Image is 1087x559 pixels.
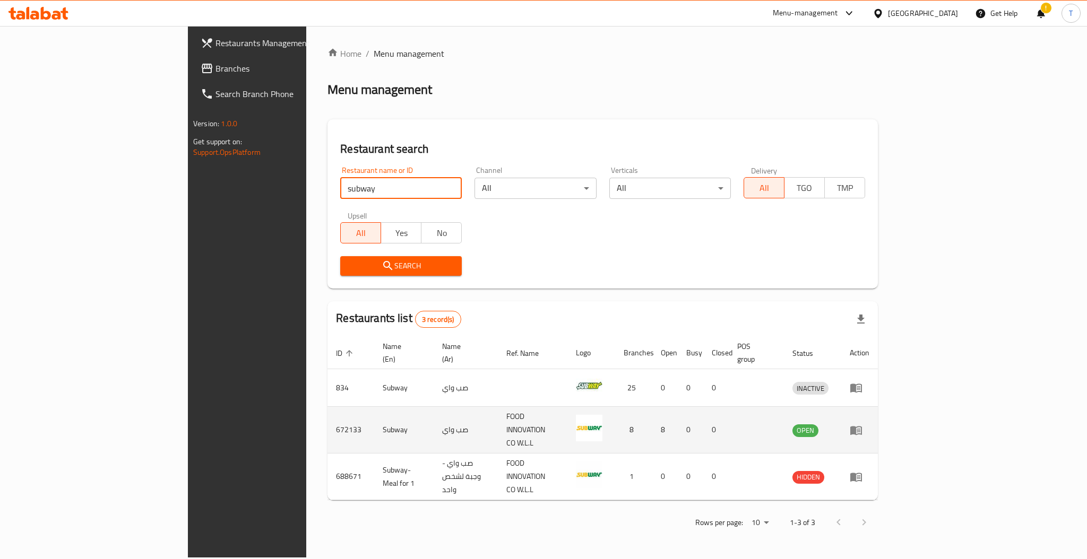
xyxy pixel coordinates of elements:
button: All [340,222,381,243]
nav: breadcrumb [327,47,878,60]
span: TMP [829,180,861,196]
span: All [345,225,377,241]
span: Search Branch Phone [215,88,361,100]
div: Menu [850,470,869,483]
span: Name (Ar) [442,340,485,365]
h2: Restaurant search [340,141,865,157]
span: Ref. Name [506,347,553,360]
span: Get support on: [193,135,242,149]
span: Restaurants Management [215,37,361,49]
div: Menu-management [773,7,838,20]
td: 1 [615,453,652,500]
span: Version: [193,117,219,130]
td: صب واي [434,369,498,407]
div: Export file [848,307,874,332]
td: 0 [703,453,729,500]
td: 0 [652,453,678,500]
td: 0 [703,407,729,453]
td: 0 [678,369,703,407]
div: INACTIVE [792,382,829,395]
div: Total records count [415,311,461,328]
td: FOOD INNOVATION CO W.L.L [498,407,567,453]
span: Name (En) [383,340,421,365]
td: Subway [374,407,434,453]
th: Branches [615,337,652,369]
div: Menu [850,381,869,394]
div: [GEOGRAPHIC_DATA] [888,7,958,19]
th: Action [841,337,878,369]
td: 0 [678,407,703,453]
th: Closed [703,337,729,369]
span: ID [336,347,356,360]
button: Search [340,256,462,276]
span: Branches [215,62,361,75]
span: No [426,225,458,241]
td: صب واي [434,407,498,453]
td: 8 [615,407,652,453]
span: 1.0.0 [221,117,237,130]
td: Subway- Meal for 1 [374,453,434,500]
table: enhanced table [327,337,878,500]
span: Yes [385,225,417,241]
div: Menu [850,424,869,436]
td: Subway [374,369,434,407]
button: All [744,177,784,198]
th: Logo [567,337,615,369]
label: Delivery [751,167,778,174]
input: Search for restaurant name or ID.. [340,178,462,199]
a: Restaurants Management [192,30,369,56]
a: Branches [192,56,369,81]
span: POS group [737,340,771,365]
td: 0 [652,369,678,407]
span: All [748,180,780,196]
td: FOOD INNOVATION CO W.L.L [498,453,567,500]
button: TMP [824,177,865,198]
a: Search Branch Phone [192,81,369,107]
button: TGO [784,177,825,198]
button: No [421,222,462,243]
span: Menu management [374,47,444,60]
p: Rows per page: [695,516,743,529]
label: Upsell [348,212,367,219]
span: INACTIVE [792,382,829,395]
span: HIDDEN [792,471,824,483]
td: 8 [652,407,678,453]
div: HIDDEN [792,471,824,484]
h2: Restaurants list [336,310,461,328]
div: All [475,178,596,199]
td: 0 [703,369,729,407]
img: Subway [576,372,602,399]
div: Rows per page: [747,515,773,531]
span: T [1069,7,1073,19]
td: 0 [678,453,703,500]
td: 25 [615,369,652,407]
img: Subway [576,415,602,441]
td: صب واي - وجبة لشخص واحد [434,453,498,500]
span: TGO [789,180,821,196]
h2: Menu management [327,81,432,98]
a: Support.OpsPlatform [193,145,261,159]
span: 3 record(s) [416,315,461,325]
button: Yes [381,222,421,243]
img: Subway- Meal for 1 [576,461,602,488]
span: OPEN [792,424,818,436]
th: Busy [678,337,703,369]
span: Search [349,259,453,273]
div: All [609,178,731,199]
th: Open [652,337,678,369]
span: Status [792,347,827,360]
p: 1-3 of 3 [790,516,815,529]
